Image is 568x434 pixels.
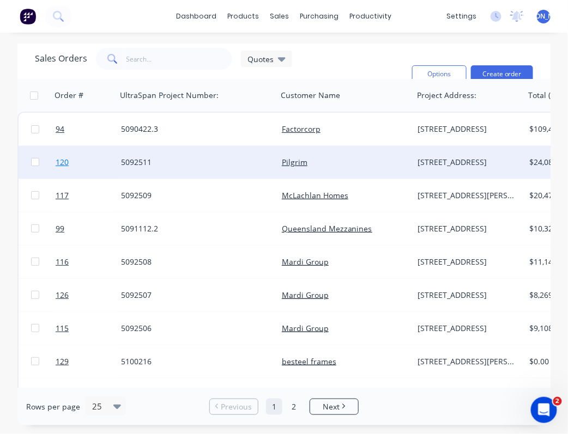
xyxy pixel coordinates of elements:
a: 116 [56,246,121,278]
span: 117 [56,190,69,201]
div: [STREET_ADDRESS] [418,157,516,168]
a: 128 [56,378,121,411]
a: Mardi Group [282,256,329,267]
a: Previous page [210,401,258,412]
div: [STREET_ADDRESS][PERSON_NAME] [418,356,516,367]
div: [STREET_ADDRESS] [418,323,516,334]
div: 5092506 [121,323,265,334]
div: purchasing [295,8,345,25]
a: 99 [56,212,121,245]
a: Mardi Group [282,290,329,300]
div: 5092509 [121,190,265,201]
a: Page 1 is your current page [266,399,282,415]
span: Next [323,401,340,412]
div: 5090422.3 [121,124,265,135]
div: [STREET_ADDRESS] [418,223,516,234]
div: 5091112.2 [121,223,265,234]
a: 120 [56,146,121,179]
div: [STREET_ADDRESS] [418,124,516,135]
div: [STREET_ADDRESS][PERSON_NAME] [418,190,516,201]
a: McLachlan Homes [282,190,348,200]
span: 99 [56,223,64,234]
div: sales [265,8,295,25]
button: Options [412,65,467,83]
a: Next page [310,401,358,412]
input: Search... [126,48,233,70]
span: Quotes [247,53,274,65]
div: UltraSpan Project Number: [120,90,219,101]
div: productivity [345,8,397,25]
div: 5100216 [121,356,265,367]
span: 115 [56,323,69,334]
div: 5092507 [121,290,265,301]
a: Mardi Group [282,323,329,333]
a: 126 [56,279,121,311]
div: 5092508 [121,256,265,267]
div: Order # [55,90,83,101]
span: Previous [221,401,252,412]
a: dashboard [171,8,222,25]
div: [STREET_ADDRESS] [418,256,516,267]
div: settings [441,8,482,25]
ul: Pagination [205,399,363,415]
span: 120 [56,157,69,168]
span: 2 [553,397,562,406]
a: Pilgrim [282,157,307,167]
a: 115 [56,312,121,345]
a: Factorcorp [282,124,321,134]
h1: Sales Orders [35,53,87,64]
span: Rows per page [26,401,80,412]
span: 116 [56,256,69,267]
div: Project Address: [417,90,476,101]
span: 129 [56,356,69,367]
span: 94 [56,124,64,135]
a: besteel frames [282,356,336,366]
span: 126 [56,290,69,301]
a: 129 [56,345,121,378]
iframe: Intercom live chat [531,397,557,423]
a: Page 2 [286,399,302,415]
div: Customer Name [281,90,340,101]
img: Factory [20,8,36,25]
div: 5092511 [121,157,265,168]
a: Queensland Mezzanines [282,223,372,234]
a: 94 [56,113,121,145]
a: 117 [56,179,121,212]
div: products [222,8,265,25]
div: Total ($) [529,90,558,101]
div: [STREET_ADDRESS] [418,290,516,301]
button: Create order [471,65,533,83]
